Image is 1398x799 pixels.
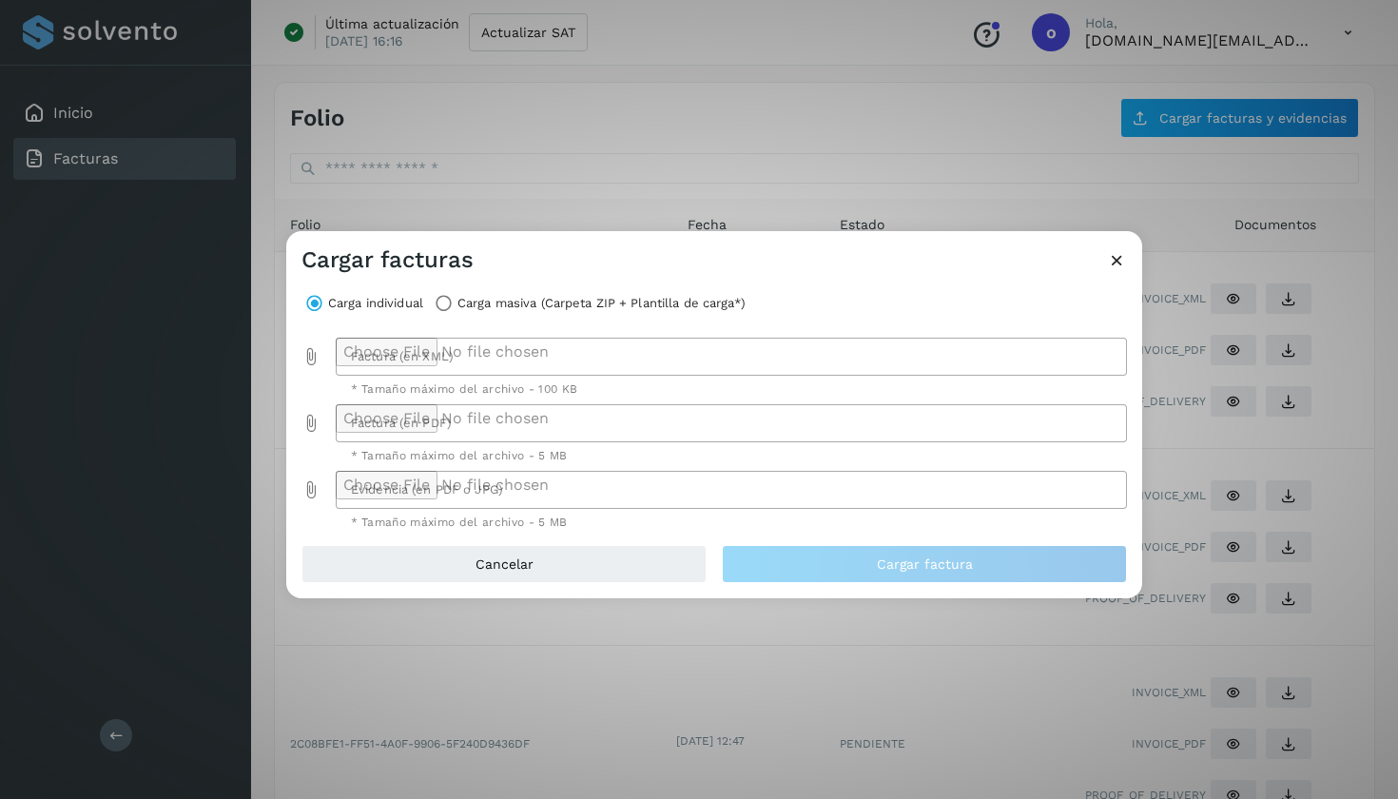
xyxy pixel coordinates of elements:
[301,347,320,366] i: Factura (en XML) prepended action
[877,557,973,571] span: Cargar factura
[301,545,707,583] button: Cancelar
[722,545,1127,583] button: Cargar factura
[328,290,423,317] label: Carga individual
[457,290,746,317] label: Carga masiva (Carpeta ZIP + Plantilla de carga*)
[351,450,1113,461] div: * Tamaño máximo del archivo - 5 MB
[301,480,320,499] i: Evidencia (en PDF o JPG) prepended action
[476,557,534,571] span: Cancelar
[351,383,1113,395] div: * Tamaño máximo del archivo - 100 KB
[301,414,320,433] i: Factura (en PDF) prepended action
[301,246,474,274] h3: Cargar facturas
[351,516,1113,528] div: * Tamaño máximo del archivo - 5 MB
